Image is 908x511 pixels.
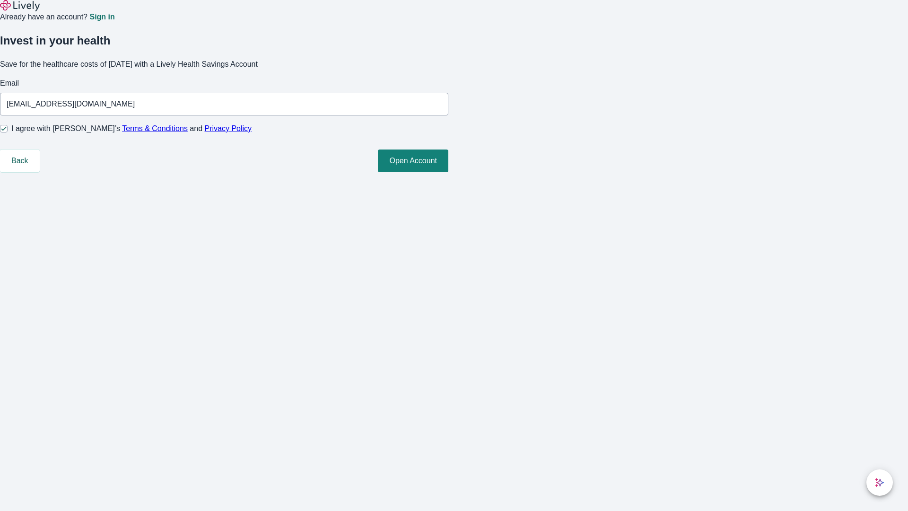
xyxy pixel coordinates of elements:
a: Privacy Policy [205,124,252,132]
button: chat [866,469,893,496]
a: Terms & Conditions [122,124,188,132]
svg: Lively AI Assistant [875,478,884,487]
button: Open Account [378,150,448,172]
span: I agree with [PERSON_NAME]’s and [11,123,252,134]
a: Sign in [89,13,114,21]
